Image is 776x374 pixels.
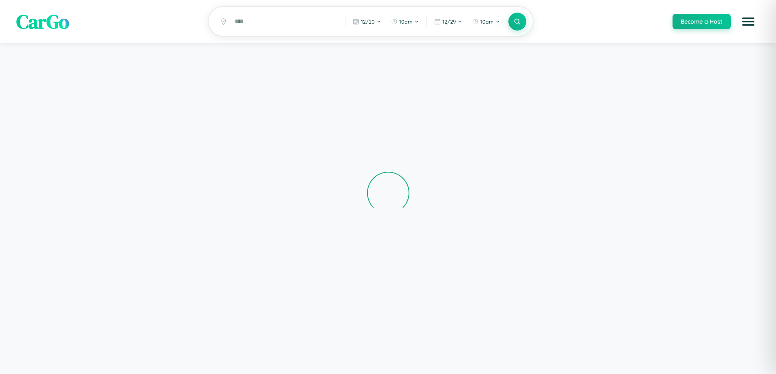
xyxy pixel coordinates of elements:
[737,10,760,33] button: Open menu
[673,14,731,29] button: Become a Host
[442,18,456,25] span: 12 / 29
[361,18,375,25] span: 12 / 20
[468,15,504,28] button: 10am
[430,15,466,28] button: 12/29
[387,15,423,28] button: 10am
[399,18,413,25] span: 10am
[16,8,69,35] span: CarGo
[480,18,494,25] span: 10am
[349,15,385,28] button: 12/20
